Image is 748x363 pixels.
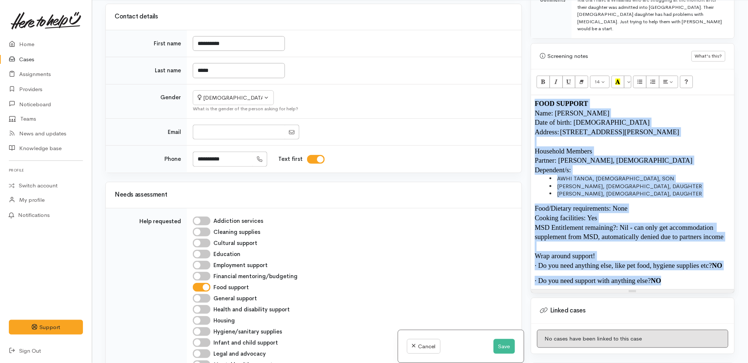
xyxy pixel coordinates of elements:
[407,339,441,354] a: Cancel
[535,166,571,174] span: Dependent/s:
[537,76,550,88] button: Bold (CTRL+B)
[535,147,592,155] span: Household Members
[612,76,625,88] button: Recent Color
[646,76,660,88] button: Ordered list (CTRL+SHIFT+NUM8)
[160,93,181,102] label: Gender
[575,76,588,88] button: Remove Font Style (CTRL+\)
[712,262,723,269] b: NO
[213,217,263,225] label: Addiction services
[535,109,610,117] span: Name: [PERSON_NAME]
[213,250,240,259] label: Education
[494,339,515,354] button: Save
[531,290,734,293] div: Resize
[595,79,600,85] span: 14
[540,307,726,315] h3: Linked cases
[550,76,563,88] button: Italic (CTRL+I)
[590,76,610,88] button: Font Size
[164,155,181,163] label: Phone
[168,128,181,136] label: Email
[537,330,728,348] div: No cases have been linked to this case
[535,204,628,212] span: Food/Dietary requirements: None
[680,76,693,88] button: Help
[9,165,83,175] h6: Profile
[692,51,726,62] button: What's this?
[115,13,513,20] h3: Contact details
[213,261,268,270] label: Employment support
[198,94,262,102] div: [DEMOGRAPHIC_DATA]
[213,317,235,325] label: Housing
[155,66,181,75] label: Last name
[550,190,731,198] li: [PERSON_NAME], [DEMOGRAPHIC_DATA], DAUGHTER
[535,100,588,107] span: FOOD SUPPORT
[550,175,731,183] li: AWHI TANOA, [DEMOGRAPHIC_DATA], SON
[633,76,647,88] button: Unordered list (CTRL+SHIFT+NUM7)
[535,277,651,284] span: · Do you need support with anything else?
[193,105,513,113] div: What is the gender of the person asking for help?
[213,283,249,292] label: Food support
[535,262,712,269] span: · Do you need anything else, like pet food, hygiene supplies etc?
[540,52,692,60] div: Screening notes
[278,155,303,163] label: Text first
[213,350,266,358] label: Legal and advocacy
[213,239,257,248] label: Cultural support
[535,224,724,241] span: MSD Entitlement remaining?: Nil - can only get accommodation supplement from MSD, automatically d...
[213,228,260,236] label: Cleaning supplies
[213,339,278,347] label: Infant and child support
[563,76,576,88] button: Underline (CTRL+U)
[535,128,679,136] span: Address: [STREET_ADDRESS][PERSON_NAME]
[535,252,595,260] span: Wrap around support!
[115,191,513,198] h3: Needs assessment
[9,320,83,335] button: Support
[154,39,181,48] label: First name
[624,76,632,88] button: More Color
[213,305,290,314] label: Health and disability support
[193,90,274,106] button: Female
[535,214,597,222] span: Cooking facilities: Yes
[213,272,298,281] label: Financial mentoring/budgeting
[651,277,661,284] span: NO
[535,118,650,126] span: Date of birth: [DEMOGRAPHIC_DATA]
[535,156,693,164] span: Partner: [PERSON_NAME], [DEMOGRAPHIC_DATA]
[213,328,282,336] label: Hygiene/sanitary supplies
[213,294,257,303] label: General support
[659,76,678,88] button: Paragraph
[550,183,731,190] li: [PERSON_NAME], [DEMOGRAPHIC_DATA], DAUGHTER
